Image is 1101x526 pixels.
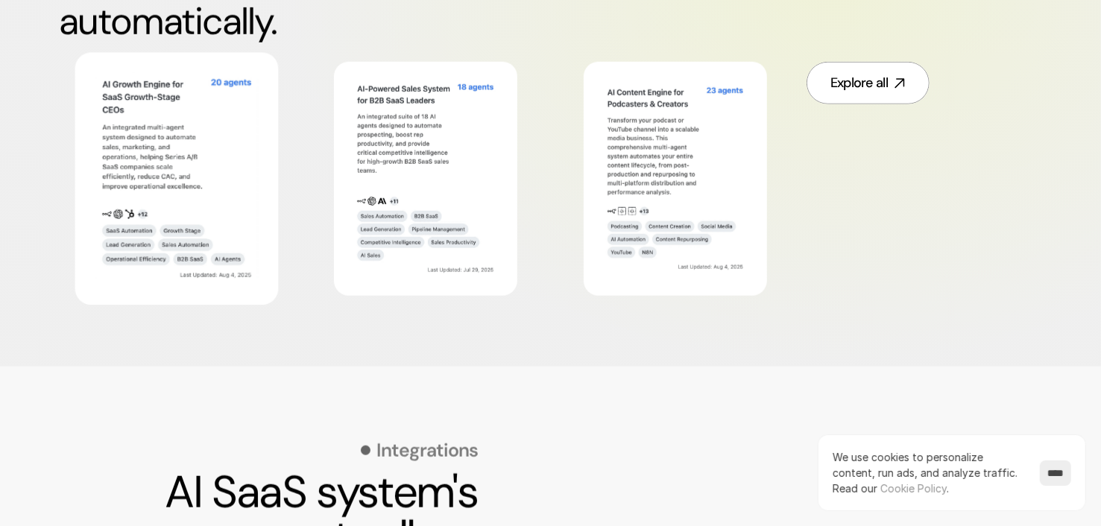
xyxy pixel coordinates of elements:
div: Explore all [830,74,888,92]
span: Read our . [833,482,949,495]
p: We use cookies to personalize content, run ads, and analyze traffic. [833,449,1025,496]
a: Cookie Policy [880,482,947,495]
p: Integrations [376,441,478,460]
a: Explore all [807,62,930,104]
